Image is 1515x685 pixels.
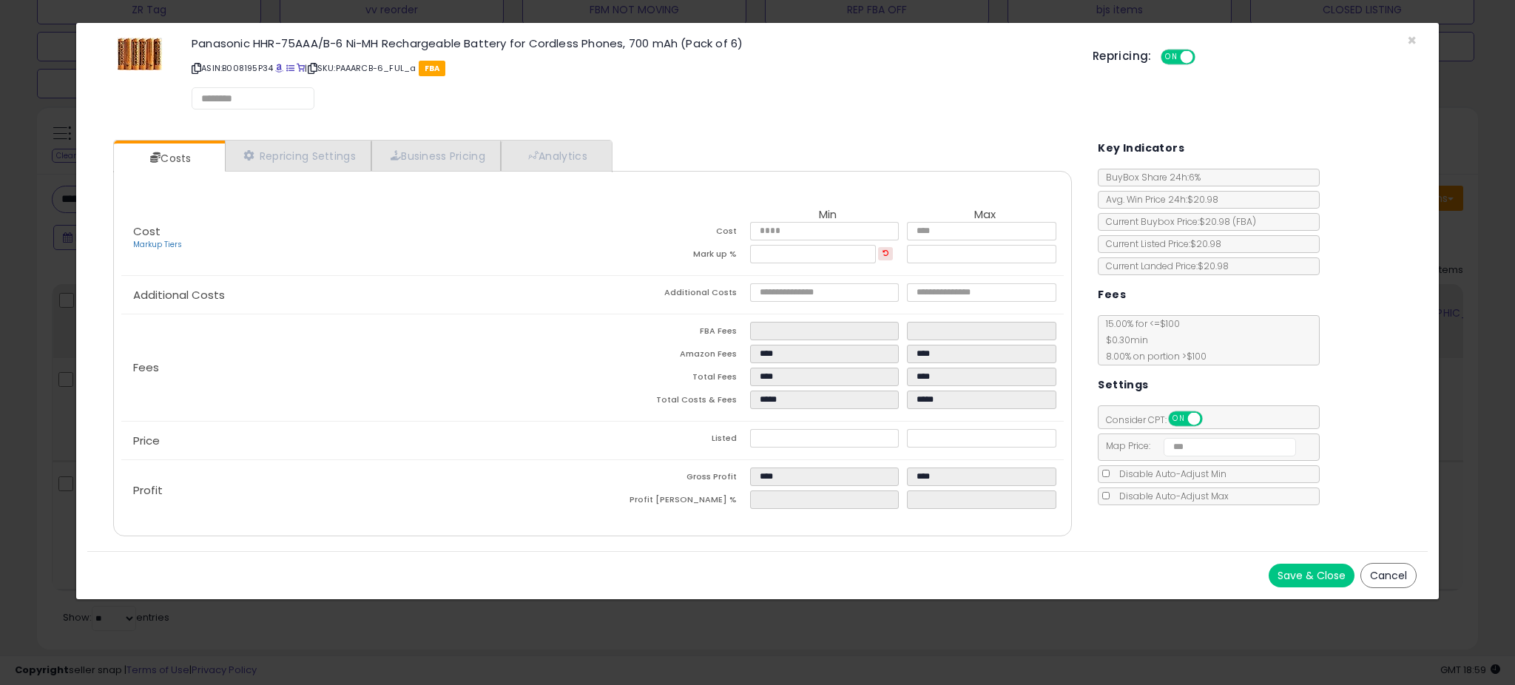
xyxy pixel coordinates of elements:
span: $0.30 min [1099,334,1148,346]
h5: Key Indicators [1098,139,1184,158]
td: Additional Costs [593,283,749,306]
span: OFF [1201,413,1224,425]
span: Disable Auto-Adjust Min [1112,468,1226,480]
a: Repricing Settings [225,141,371,171]
span: ( FBA ) [1232,215,1256,228]
td: Profit [PERSON_NAME] % [593,490,749,513]
span: Avg. Win Price 24h: $20.98 [1099,193,1218,206]
span: $20.98 [1199,215,1256,228]
span: Current Buybox Price: [1099,215,1256,228]
td: FBA Fees [593,322,749,345]
td: Amazon Fees [593,345,749,368]
h5: Fees [1098,286,1126,304]
td: Mark up % [593,245,749,268]
p: ASIN: B008195P34 | SKU: PAAARCB-6_FUL_a [192,56,1070,80]
button: Cancel [1360,563,1417,588]
button: Save & Close [1269,564,1354,587]
span: 15.00 % for <= $100 [1099,317,1207,362]
span: × [1407,30,1417,51]
td: Gross Profit [593,468,749,490]
p: Price [121,435,593,447]
h5: Repricing: [1093,50,1152,62]
p: Profit [121,485,593,496]
a: Analytics [501,141,610,171]
span: Disable Auto-Adjust Max [1112,490,1229,502]
span: Current Landed Price: $20.98 [1099,260,1229,272]
th: Min [750,209,907,222]
span: ON [1170,413,1188,425]
span: Map Price: [1099,439,1296,452]
th: Max [907,209,1064,222]
p: Additional Costs [121,289,593,301]
span: Current Listed Price: $20.98 [1099,237,1221,250]
h3: Panasonic HHR-75AAA/B-6 Ni-MH Rechargeable Battery for Cordless Phones, 700 mAh (Pack of 6) [192,38,1070,49]
span: Consider CPT: [1099,414,1222,426]
a: Costs [114,144,223,173]
p: Cost [121,226,593,251]
td: Total Costs & Fees [593,391,749,414]
img: 51b4UA1gqHL._SL60_.jpg [118,38,162,70]
span: OFF [1192,51,1216,64]
span: 8.00 % on portion > $100 [1099,350,1207,362]
span: ON [1162,51,1181,64]
a: BuyBox page [275,62,283,74]
a: Markup Tiers [133,239,182,250]
h5: Settings [1098,376,1148,394]
td: Cost [593,222,749,245]
a: All offer listings [286,62,294,74]
td: Total Fees [593,368,749,391]
td: Listed [593,429,749,452]
a: Business Pricing [371,141,501,171]
p: Fees [121,362,593,374]
span: BuyBox Share 24h: 6% [1099,171,1201,183]
span: FBA [419,61,446,76]
a: Your listing only [297,62,305,74]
